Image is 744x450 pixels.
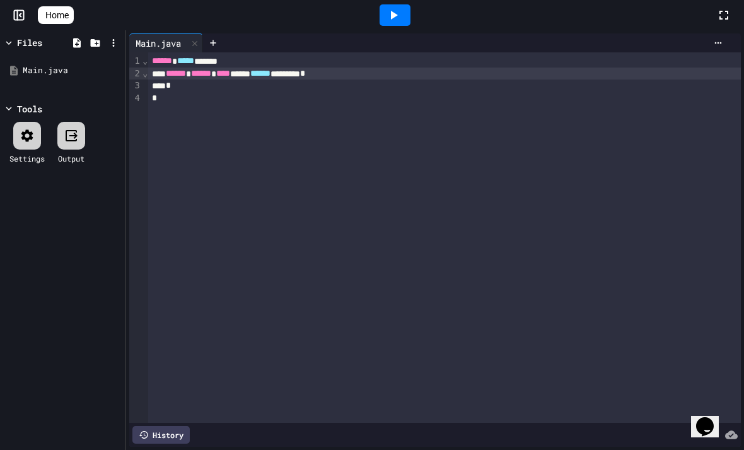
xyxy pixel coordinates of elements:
[17,102,42,115] div: Tools
[129,33,203,52] div: Main.java
[129,80,142,92] div: 3
[23,64,121,77] div: Main.java
[129,92,142,104] div: 4
[129,55,142,68] div: 1
[132,426,190,444] div: History
[129,37,187,50] div: Main.java
[142,56,148,66] span: Fold line
[142,68,148,78] span: Fold line
[129,68,142,80] div: 2
[17,36,42,49] div: Files
[45,9,69,21] span: Home
[58,153,84,164] div: Output
[691,400,731,437] iframe: chat widget
[9,153,45,164] div: Settings
[38,6,74,24] a: Home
